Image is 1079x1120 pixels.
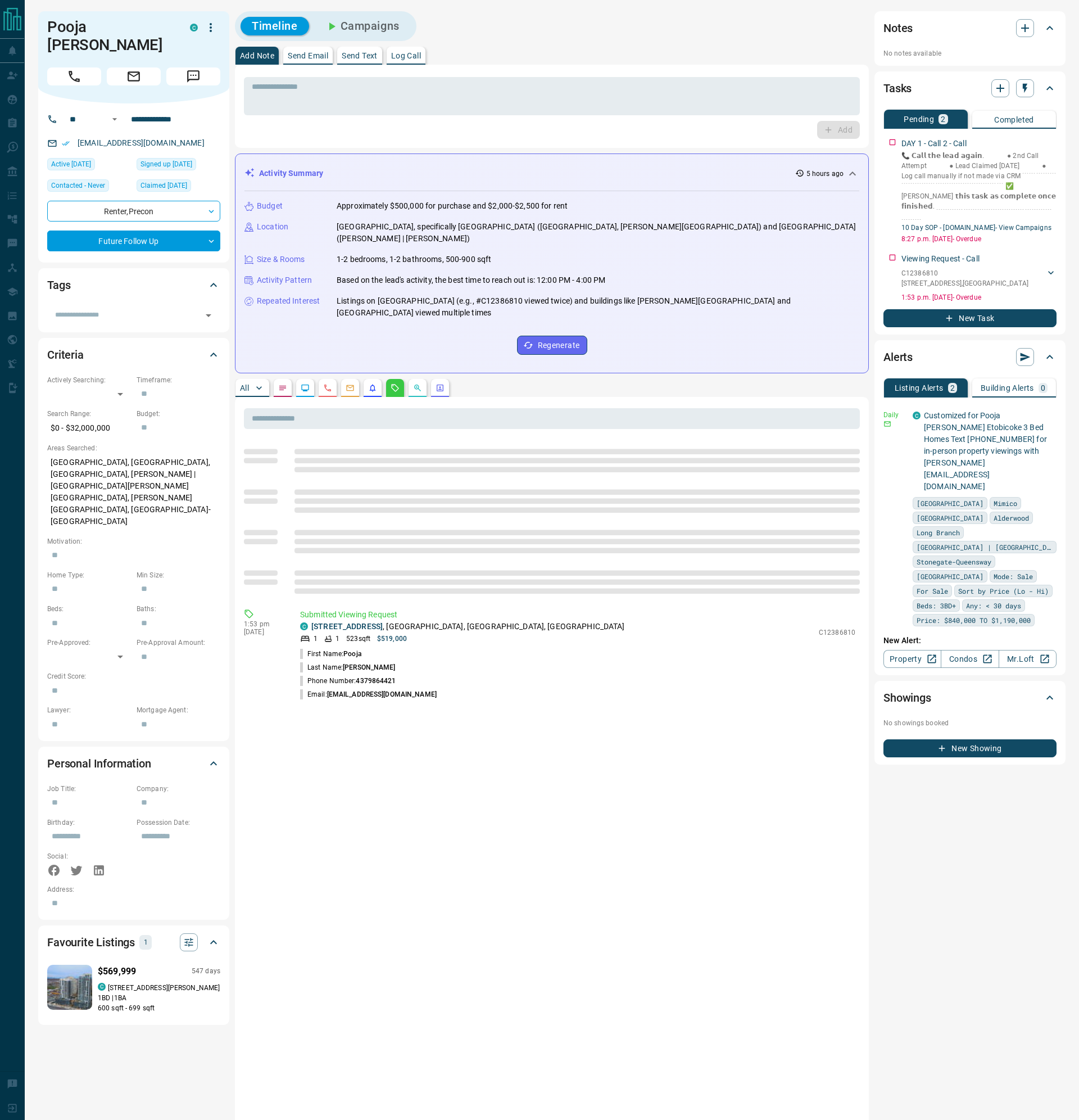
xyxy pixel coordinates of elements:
p: C12386810 [901,268,1028,278]
p: Activity Summary [259,168,323,179]
p: [STREET_ADDRESS][PERSON_NAME] [108,983,220,993]
div: Activity Summary5 hours ago [244,163,859,184]
p: Birthday: [47,818,131,828]
a: [STREET_ADDRESS] [311,622,383,631]
div: condos.ca [913,412,921,419]
p: Pre-Approval Amount: [137,638,220,648]
h2: Tasks [883,79,912,97]
button: Regenerate [517,336,587,355]
p: [DATE] [244,628,283,636]
p: Repeated Interest [257,295,320,307]
h2: Showings [883,689,931,707]
p: [GEOGRAPHIC_DATA], [GEOGRAPHIC_DATA], [GEOGRAPHIC_DATA], [PERSON_NAME] | [GEOGRAPHIC_DATA][PERSON... [47,453,220,531]
svg: Listing Alerts [368,383,377,392]
p: C12386810 [819,627,855,638]
div: condos.ca [98,983,106,991]
h2: Tags [47,276,70,294]
a: [EMAIL_ADDRESS][DOMAIN_NAME] [78,138,205,147]
span: Pooja [343,650,362,658]
p: Building Alerts [981,384,1034,392]
div: Showings [883,684,1057,711]
span: Alderwood [994,512,1029,523]
span: Stonegate-Queensway [917,556,991,567]
p: Budget [257,200,283,212]
h1: Pooja [PERSON_NAME] [47,18,173,54]
p: Phone Number: [300,676,396,686]
div: Fri Mar 15 2024 [137,158,220,174]
p: Home Type: [47,570,131,580]
p: Completed [994,116,1034,124]
span: Any: < 30 days [966,600,1021,611]
span: 4379864421 [356,677,396,685]
span: [GEOGRAPHIC_DATA] | [GEOGRAPHIC_DATA] [917,541,1053,553]
span: Call [47,67,101,85]
p: Company: [137,784,220,794]
p: [STREET_ADDRESS] , [GEOGRAPHIC_DATA] [901,278,1028,288]
p: Lawyer: [47,705,131,715]
div: Future Follow Up [47,231,220,251]
p: 1 [314,634,318,644]
p: Send Text [342,52,378,60]
p: Job Title: [47,784,131,794]
p: Areas Searched: [47,443,220,453]
span: [GEOGRAPHIC_DATA] [917,571,983,582]
p: All [240,384,249,392]
p: 1 [336,634,339,644]
span: [EMAIL_ADDRESS][DOMAIN_NAME] [327,690,437,698]
p: 547 days [192,967,220,976]
p: New Alert: [883,635,1057,647]
svg: Email [883,420,891,428]
button: Timeline [241,17,309,35]
p: Based on the lead's activity, the best time to reach out is: 12:00 PM - 4:00 PM [337,274,605,286]
span: Beds: 3BD+ [917,600,956,611]
div: Mon Sep 15 2025 [47,158,131,174]
p: Beds: [47,604,131,614]
svg: Opportunities [413,383,422,392]
img: Favourited listing [29,965,110,1010]
p: 1-2 bedrooms, 1-2 bathrooms, 500-900 sqft [337,254,491,265]
p: $0 - $32,000,000 [47,419,131,437]
span: Price: $840,000 TO $1,190,000 [917,615,1031,626]
a: Condos [941,650,999,668]
a: Mr.Loft [999,650,1057,668]
p: Baths: [137,604,220,614]
span: Signed up [DATE] [140,159,192,170]
div: Fri Mar 15 2024 [137,179,220,195]
span: [GEOGRAPHIC_DATA] [917,498,983,509]
p: Mortgage Agent: [137,705,220,715]
p: Credit Score: [47,671,220,681]
button: Campaigns [314,17,411,35]
svg: Lead Browsing Activity [301,383,310,392]
button: Open [108,112,121,126]
p: Listings on [GEOGRAPHIC_DATA] (e.g., #C12386810 viewed twice) and buildings like [PERSON_NAME][GE... [337,295,859,319]
p: Timeframe: [137,375,220,385]
p: 0 [1041,384,1045,392]
p: [GEOGRAPHIC_DATA], specifically [GEOGRAPHIC_DATA] ([GEOGRAPHIC_DATA], [PERSON_NAME][GEOGRAPHIC_DA... [337,221,859,245]
span: Long Branch [917,527,960,538]
p: Activity Pattern [257,274,312,286]
p: Pre-Approved: [47,638,131,648]
div: condos.ca [190,24,198,31]
div: Alerts [883,344,1057,371]
p: Size & Rooms [257,254,305,265]
span: For Sale [917,585,948,597]
button: Open [201,308,216,323]
span: Mode: Sale [994,571,1033,582]
p: Log Call [391,52,421,60]
span: Active [DATE] [51,159,91,170]
p: Motivation: [47,536,220,547]
div: Favourite Listings1 [47,929,220,956]
p: Add Note [240,52,274,60]
p: Pending [904,115,934,123]
a: Property [883,650,941,668]
div: Personal Information [47,750,220,777]
p: Listing Alerts [895,384,944,392]
p: 1:53 pm [244,620,283,628]
svg: Emails [346,383,355,392]
h2: Criteria [47,346,84,364]
p: Min Size: [137,570,220,580]
p: No notes available [883,48,1057,58]
div: condos.ca [300,622,308,630]
p: Submitted Viewing Request [300,609,855,621]
p: 8:27 p.m. [DATE] - Overdue [901,234,1057,244]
